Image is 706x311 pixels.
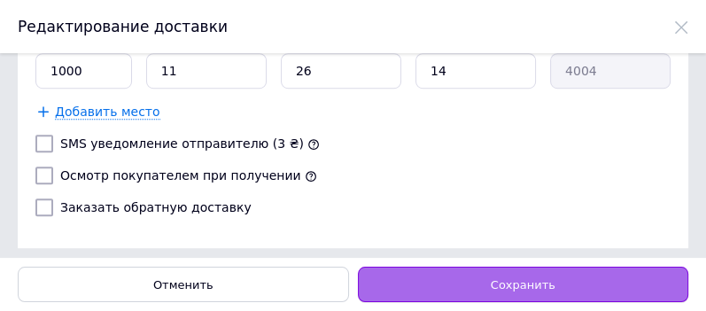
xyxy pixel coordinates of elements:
span: Добавить место [55,105,160,120]
label: Осмотр покупателем при получении [60,168,301,183]
span: Редактирование доставки [18,18,228,35]
span: Сохранить [491,278,555,292]
label: SMS уведомление отправителю (3 ₴) [60,136,304,151]
span: Отменить [153,278,213,292]
label: Заказать обратную доставку [60,200,252,214]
